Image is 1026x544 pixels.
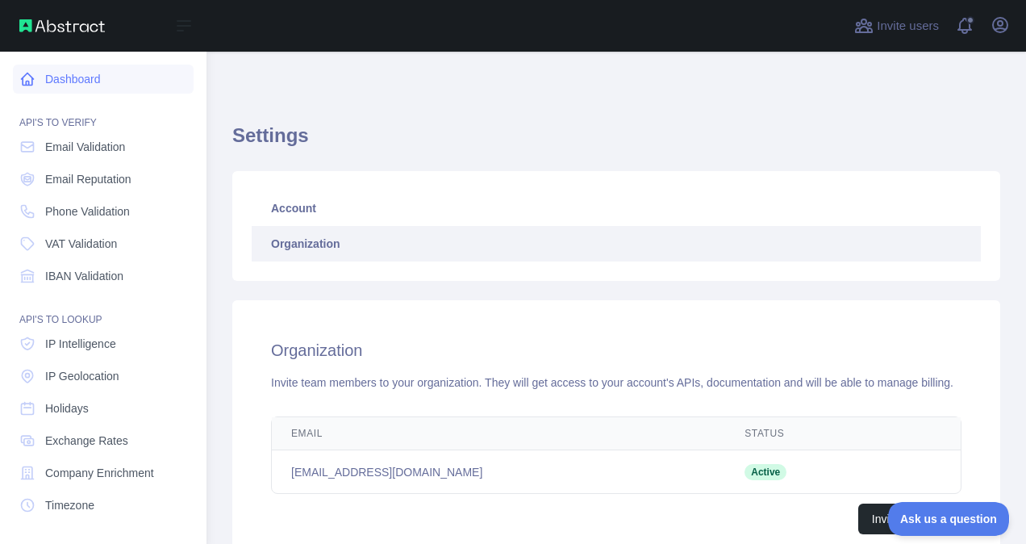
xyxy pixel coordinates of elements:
[232,123,1000,161] h1: Settings
[851,13,942,39] button: Invite users
[13,65,194,94] a: Dashboard
[13,491,194,520] a: Timezone
[13,294,194,326] div: API'S TO LOOKUP
[13,362,194,391] a: IP Geolocation
[13,132,194,161] a: Email Validation
[45,336,116,352] span: IP Intelligence
[45,203,130,220] span: Phone Validation
[744,464,786,480] span: Active
[19,19,105,32] img: Abstract API
[13,262,194,291] a: IBAN Validation
[252,226,981,262] a: Organization
[13,229,194,258] a: VAT Validation
[45,236,117,252] span: VAT Validation
[13,394,194,423] a: Holidays
[45,268,123,284] span: IBAN Validation
[271,339,961,362] h2: Organization
[271,375,961,391] div: Invite team members to your organization. They will get access to your account's APIs, documentat...
[13,329,194,358] a: IP Intelligence
[725,417,884,450] th: Status
[45,465,154,481] span: Company Enrichment
[13,458,194,488] a: Company Enrichment
[858,504,961,534] button: Invite new user
[13,165,194,194] a: Email Reputation
[272,417,725,450] th: Email
[252,190,981,226] a: Account
[45,433,128,449] span: Exchange Rates
[45,497,94,513] span: Timezone
[13,426,194,455] a: Exchange Rates
[888,502,1010,536] iframe: Toggle Customer Support
[45,139,125,155] span: Email Validation
[272,450,725,494] td: [EMAIL_ADDRESS][DOMAIN_NAME]
[45,400,89,416] span: Holidays
[45,171,131,187] span: Email Reputation
[13,197,194,226] a: Phone Validation
[13,97,194,129] div: API'S TO VERIFY
[877,17,939,36] span: Invite users
[45,368,119,384] span: IP Geolocation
